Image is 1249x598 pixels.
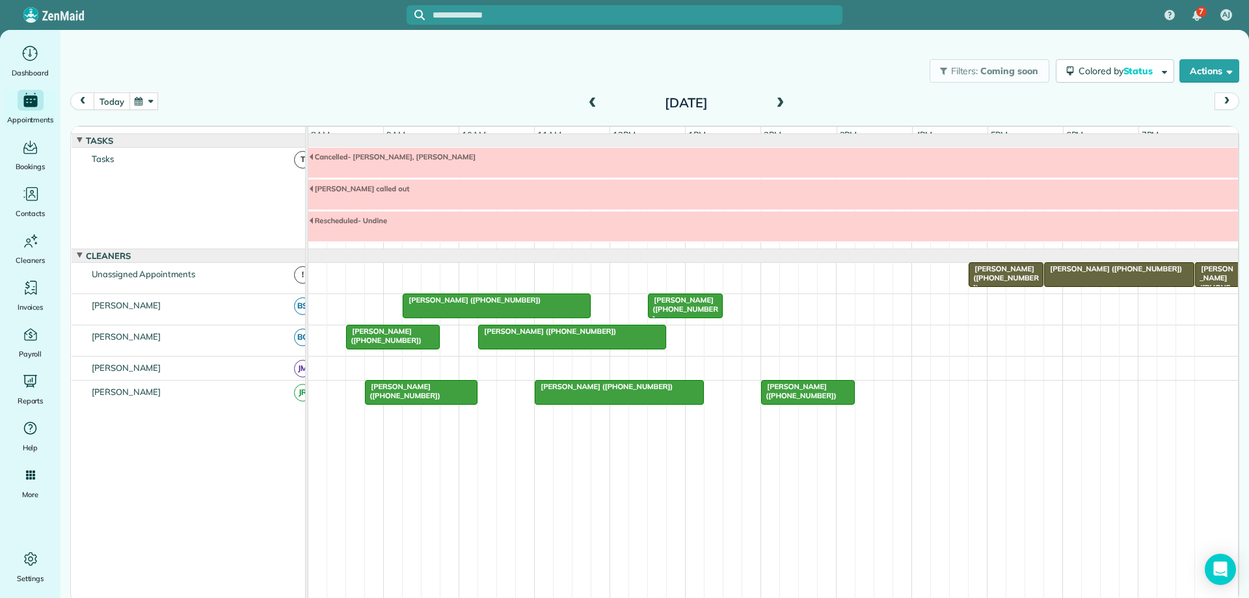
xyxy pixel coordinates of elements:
[1222,10,1230,20] span: AJ
[308,216,388,225] span: Rescheduled- Undine
[294,360,312,377] span: JM
[18,301,44,314] span: Invoices
[294,297,312,315] span: BS
[1199,7,1203,17] span: 7
[16,207,45,220] span: Contacts
[22,488,38,501] span: More
[5,277,55,314] a: Invoices
[294,266,312,284] span: !
[610,129,638,140] span: 12pm
[83,251,133,261] span: Cleaners
[308,184,410,193] span: [PERSON_NAME] called out
[19,347,42,360] span: Payroll
[5,371,55,407] a: Reports
[294,151,312,169] span: T
[364,382,440,400] span: [PERSON_NAME] ([PHONE_NUMBER])
[5,418,55,454] a: Help
[760,382,837,400] span: [PERSON_NAME] ([PHONE_NUMBER])
[913,129,935,140] span: 4pm
[477,327,617,336] span: [PERSON_NAME] ([PHONE_NUMBER])
[89,300,164,310] span: [PERSON_NAME]
[308,152,476,161] span: Cancelled- [PERSON_NAME], [PERSON_NAME]
[5,183,55,220] a: Contacts
[83,135,116,146] span: Tasks
[1215,92,1239,110] button: next
[1123,65,1155,77] span: Status
[89,269,198,279] span: Unassigned Appointments
[686,129,708,140] span: 1pm
[534,382,673,391] span: [PERSON_NAME] ([PHONE_NUMBER])
[1139,129,1162,140] span: 7pm
[17,572,44,585] span: Settings
[345,327,422,345] span: [PERSON_NAME] ([PHONE_NUMBER])
[5,137,55,173] a: Bookings
[5,324,55,360] a: Payroll
[402,295,541,305] span: [PERSON_NAME] ([PHONE_NUMBER])
[1183,1,1211,30] div: 7 unread notifications
[605,96,768,110] h2: [DATE]
[294,384,312,401] span: JR
[384,129,408,140] span: 9am
[1056,59,1174,83] button: Colored byStatus
[5,549,55,585] a: Settings
[414,10,425,20] svg: Focus search
[5,90,55,126] a: Appointments
[1079,65,1157,77] span: Colored by
[16,254,45,267] span: Cleaners
[1043,264,1183,273] span: [PERSON_NAME] ([PHONE_NUMBER])
[308,129,332,140] span: 8am
[5,43,55,79] a: Dashboard
[980,65,1039,77] span: Coming soon
[1179,59,1239,83] button: Actions
[89,331,164,342] span: [PERSON_NAME]
[407,10,425,20] button: Focus search
[761,129,784,140] span: 2pm
[951,65,978,77] span: Filters:
[459,129,489,140] span: 10am
[89,154,116,164] span: Tasks
[89,362,164,373] span: [PERSON_NAME]
[16,160,46,173] span: Bookings
[23,441,38,454] span: Help
[968,264,1039,292] span: [PERSON_NAME] ([PHONE_NUMBER])
[988,129,1011,140] span: 5pm
[89,387,164,397] span: [PERSON_NAME]
[18,394,44,407] span: Reports
[647,295,718,342] span: [PERSON_NAME] ([PHONE_NUMBER], [PHONE_NUMBER])
[94,92,129,110] button: today
[1205,554,1236,585] div: Open Intercom Messenger
[12,66,49,79] span: Dashboard
[7,113,54,126] span: Appointments
[1194,264,1234,310] span: [PERSON_NAME] ([PHONE_NUMBER])
[1064,129,1086,140] span: 6pm
[70,92,95,110] button: prev
[535,129,564,140] span: 11am
[837,129,860,140] span: 3pm
[5,230,55,267] a: Cleaners
[294,329,312,346] span: BC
